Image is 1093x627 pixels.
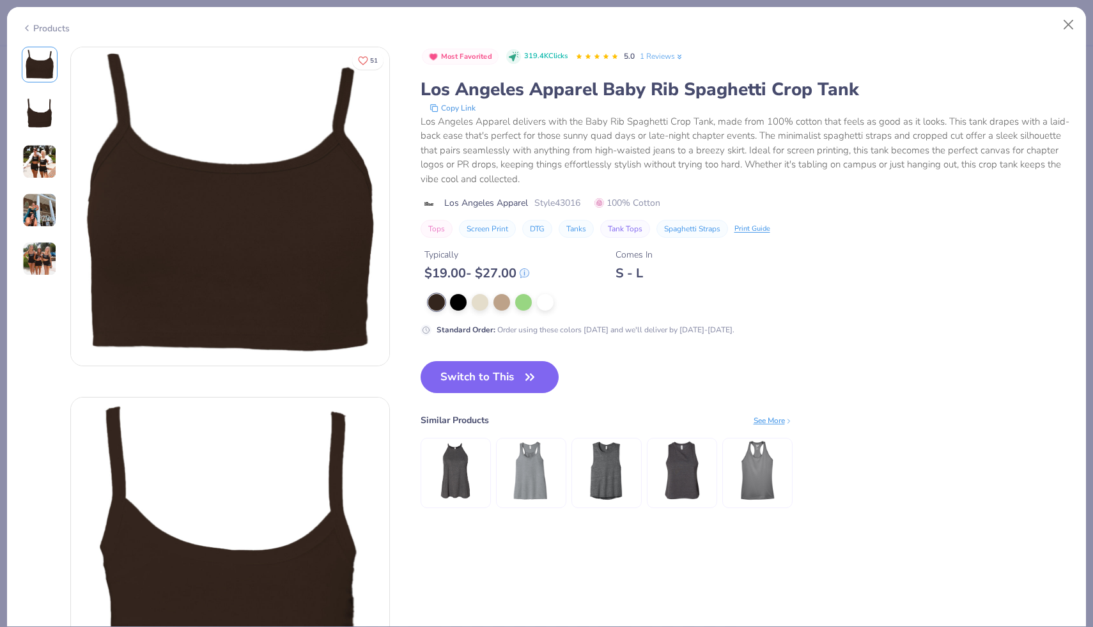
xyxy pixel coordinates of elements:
span: 100% Cotton [594,196,660,210]
button: Tank Tops [600,220,650,238]
button: Close [1057,13,1081,37]
button: Tanks [559,220,594,238]
img: Front [71,47,389,366]
button: copy to clipboard [426,102,479,114]
img: brand logo [421,199,438,209]
button: Like [352,51,384,70]
img: Bella + Canvas Ladies' Flowy Scoop Muscle Tank [576,440,637,501]
img: Bella + Canvas Women's Flowy High Neck Tank [425,440,486,501]
div: Los Angeles Apparel delivers with the Baby Rib Spaghetti Crop Tank, made from 100% cotton that fe... [421,114,1072,187]
div: See More [754,415,793,426]
strong: Standard Order : [437,325,495,335]
div: $ 19.00 - $ 27.00 [424,265,529,281]
span: 51 [370,58,378,64]
div: 5.0 Stars [575,47,619,67]
button: Screen Print [459,220,516,238]
img: User generated content [22,193,57,228]
button: Spaghetti Straps [656,220,728,238]
div: Typically [424,248,529,261]
button: Tops [421,220,453,238]
img: User generated content [22,242,57,276]
span: 5.0 [624,51,635,61]
button: DTG [522,220,552,238]
div: Print Guide [734,224,770,235]
div: Similar Products [421,414,489,427]
div: S - L [616,265,653,281]
img: Front [24,49,55,80]
div: Comes In [616,248,653,261]
img: User generated content [22,144,57,179]
div: Order using these colors [DATE] and we'll deliver by [DATE]-[DATE]. [437,324,734,336]
div: Los Angeles Apparel Baby Rib Spaghetti Crop Tank [421,77,1072,102]
span: 319.4K Clicks [524,51,568,62]
img: Most Favorited sort [428,52,438,62]
button: Switch to This [421,361,559,393]
img: Bella + Canvas Women's Racerback Cropped Tank [651,440,712,501]
img: Back [24,98,55,128]
button: Badge Button [422,49,499,65]
img: Team 365 Ladies' Zone Performance Racerback Tank [727,440,787,501]
div: Products [22,22,70,35]
span: Style 43016 [534,196,580,210]
span: Los Angeles Apparel [444,196,528,210]
span: Most Favorited [441,53,492,60]
img: Bella + Canvas Ladies' Flowy Racerback Tank [500,440,561,501]
a: 1 Reviews [640,50,684,62]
